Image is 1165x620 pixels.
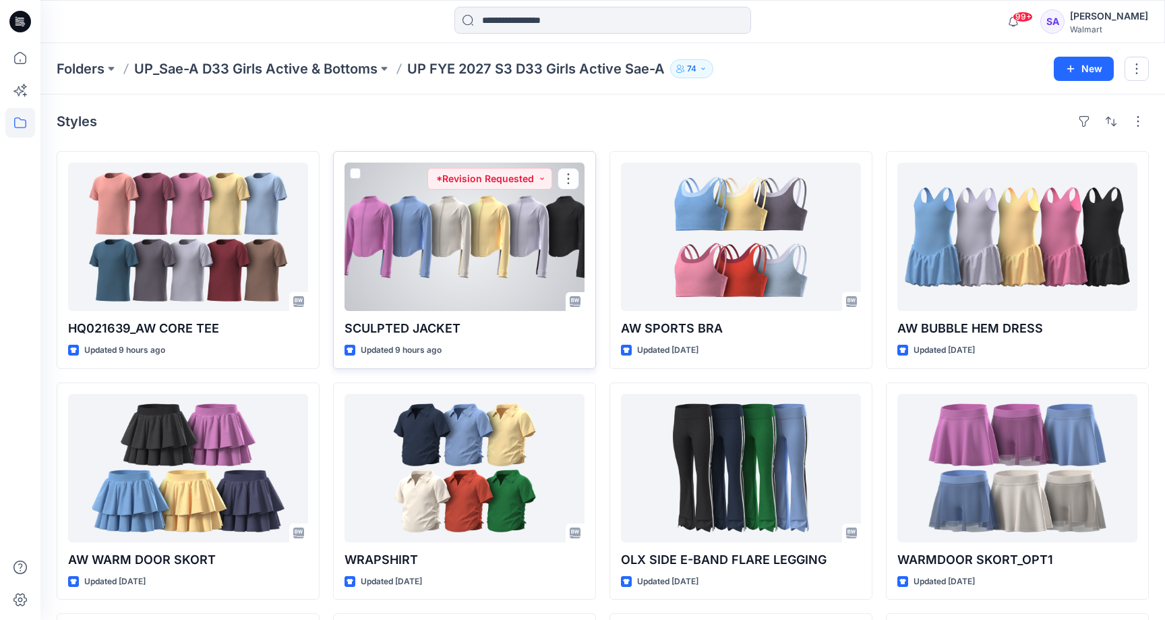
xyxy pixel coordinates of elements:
[897,319,1137,338] p: AW BUBBLE HEM DRESS
[68,394,308,542] a: AW WARM DOOR SKORT
[84,575,146,589] p: Updated [DATE]
[134,59,378,78] a: UP_Sae-A D33 Girls Active & Bottoms
[1040,9,1065,34] div: SA
[68,163,308,311] a: HQ021639_AW CORE TEE
[57,113,97,130] h4: Styles
[68,319,308,338] p: HQ021639_AW CORE TEE
[621,394,861,542] a: OLX SIDE E-BAND FLARE LEGGING
[68,551,308,569] p: AW WARM DOOR SKORT
[897,394,1137,542] a: WARMDOOR SKORT_OPT1
[897,163,1137,311] a: AW BUBBLE HEM DRESS
[361,575,422,589] p: Updated [DATE]
[897,551,1137,569] p: WARMDOOR SKORT_OPT1
[621,163,861,311] a: AW SPORTS BRA
[345,319,585,338] p: SCULPTED JACKET
[621,551,861,569] p: OLX SIDE E-BAND FLARE LEGGING
[1054,57,1114,81] button: New
[637,343,698,358] p: Updated [DATE]
[345,394,585,542] a: WRAPSHIRT
[407,59,665,78] p: UP FYE 2027 S3 D33 Girls Active Sae-A
[621,319,861,338] p: AW SPORTS BRA
[1070,8,1148,24] div: [PERSON_NAME]
[670,59,713,78] button: 74
[1070,24,1148,34] div: Walmart
[914,575,975,589] p: Updated [DATE]
[57,59,104,78] a: Folders
[361,343,442,358] p: Updated 9 hours ago
[345,163,585,311] a: SCULPTED JACKET
[1013,11,1033,22] span: 99+
[687,61,696,76] p: 74
[914,343,975,358] p: Updated [DATE]
[637,575,698,589] p: Updated [DATE]
[84,343,165,358] p: Updated 9 hours ago
[345,551,585,569] p: WRAPSHIRT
